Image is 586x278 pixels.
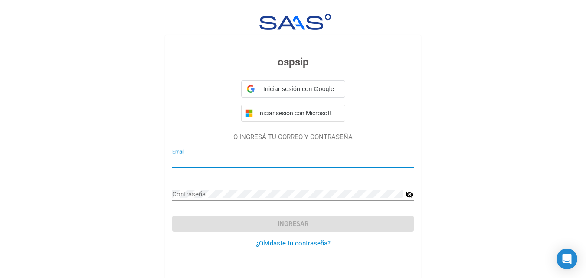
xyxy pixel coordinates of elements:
[278,220,309,228] span: Ingresar
[172,54,414,70] h3: ospsip
[172,132,414,142] p: O INGRESÁ TU CORREO Y CONTRASEÑA
[241,80,345,98] div: Iniciar sesión con Google
[258,85,340,94] span: Iniciar sesión con Google
[256,239,331,247] a: ¿Olvidaste tu contraseña?
[557,249,577,269] div: Open Intercom Messenger
[172,216,414,232] button: Ingresar
[405,190,414,200] mat-icon: visibility_off
[256,110,341,117] span: Iniciar sesión con Microsoft
[241,105,345,122] button: Iniciar sesión con Microsoft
